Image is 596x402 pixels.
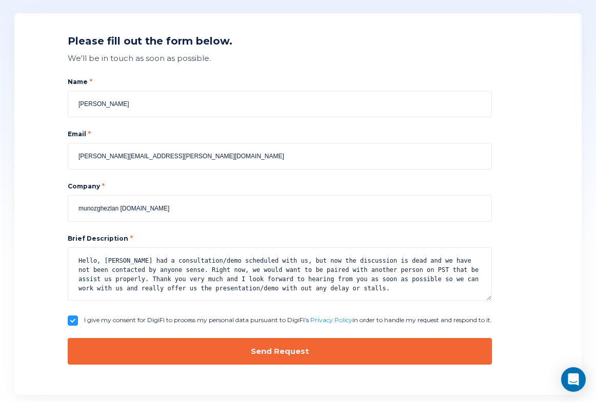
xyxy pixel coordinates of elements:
div: Please fill out the form below. [68,34,492,49]
label: Brief Description [68,235,133,242]
div: Send Request [251,346,309,356]
a: Privacy Policy [310,316,352,324]
label: I give my consent for DigiFi to process my personal data pursuant to DigiFi’s in order to handle ... [84,315,492,325]
label: Name [68,77,492,87]
div: Open Intercom Messenger [561,367,586,392]
textarea: Hello, [PERSON_NAME] had a consultation/demo scheduled with us, but now the discussion is dead an... [68,247,492,301]
div: We'll be in touch as soon as possible. [68,52,492,65]
label: Email [68,130,492,139]
button: Send Request [68,338,492,365]
label: Company [68,182,492,191]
